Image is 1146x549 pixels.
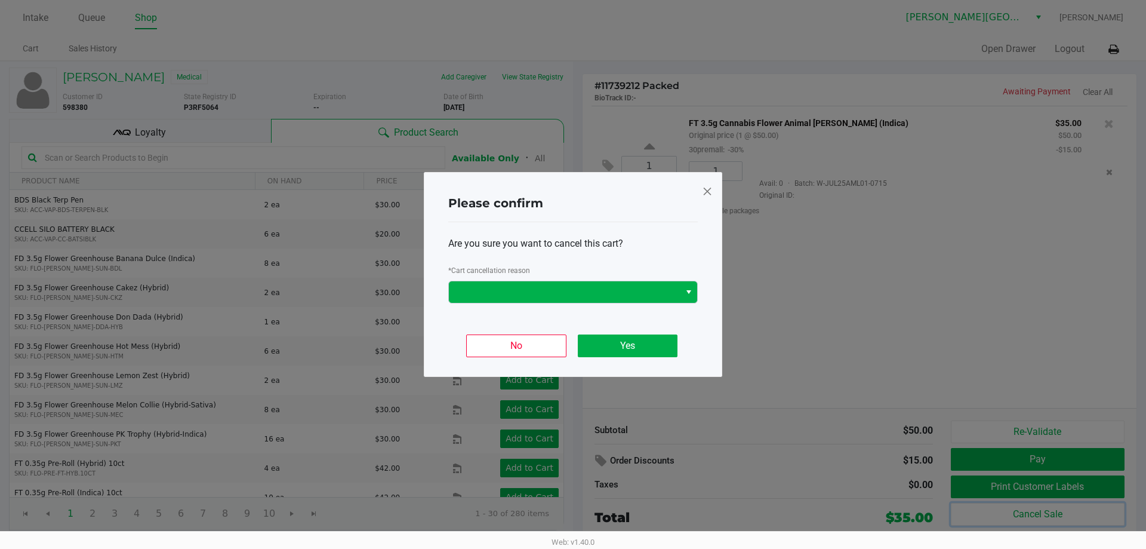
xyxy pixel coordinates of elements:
button: No [466,335,566,357]
span: Web: v1.40.0 [552,538,594,547]
label: Cart cancellation reason [448,265,530,276]
span: Are you sure you want to cancel this cart? [448,238,623,249]
h4: Please confirm [448,194,543,212]
button: Yes [578,335,677,357]
button: Select [680,281,697,303]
